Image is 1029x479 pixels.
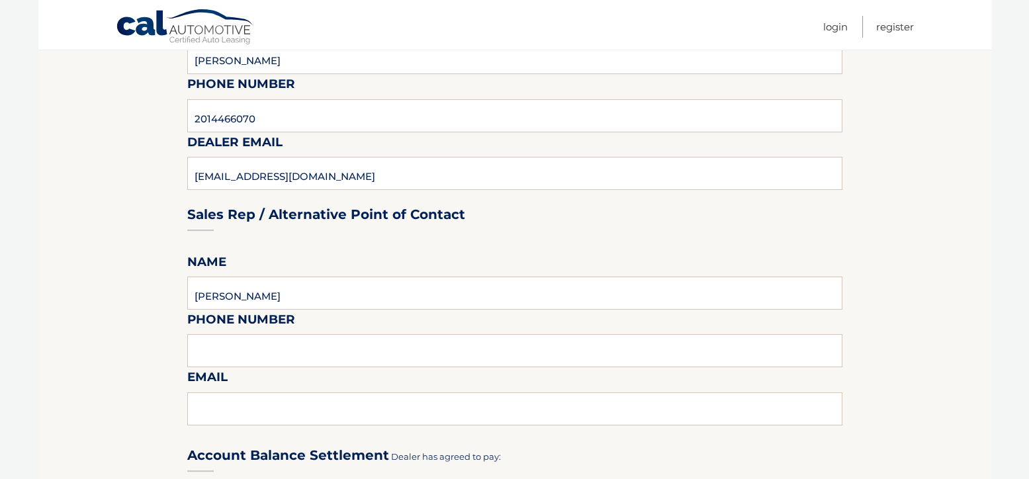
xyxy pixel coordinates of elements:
a: Cal Automotive [116,9,255,47]
label: Phone Number [187,74,295,99]
label: Dealer Email [187,132,283,157]
label: Phone Number [187,310,295,334]
label: Email [187,367,228,392]
h3: Sales Rep / Alternative Point of Contact [187,206,465,223]
a: Register [876,16,914,38]
span: Dealer has agreed to pay: [391,451,501,462]
h3: Account Balance Settlement [187,447,389,464]
a: Login [823,16,848,38]
label: Name [187,252,226,277]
